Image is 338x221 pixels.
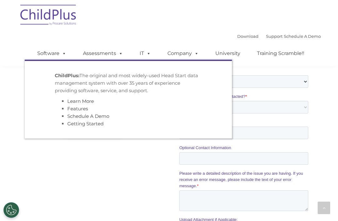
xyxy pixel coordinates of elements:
[284,34,321,39] a: Schedule A Demo
[209,47,247,60] a: University
[17,0,80,32] img: ChildPlus by Procare Solutions
[237,34,259,39] a: Download
[161,47,205,60] a: Company
[237,34,321,39] font: |
[67,98,94,104] a: Learn More
[55,72,202,94] p: The original and most widely-used Head Start data management system with over 35 years of experie...
[67,121,104,127] a: Getting Started
[55,73,79,78] strong: ChildPlus:
[77,47,129,60] a: Assessments
[251,47,310,60] a: Training Scramble!!
[133,47,157,60] a: IT
[31,47,73,60] a: Software
[67,106,88,112] a: Features
[266,34,283,39] a: Support
[67,113,109,119] a: Schedule A Demo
